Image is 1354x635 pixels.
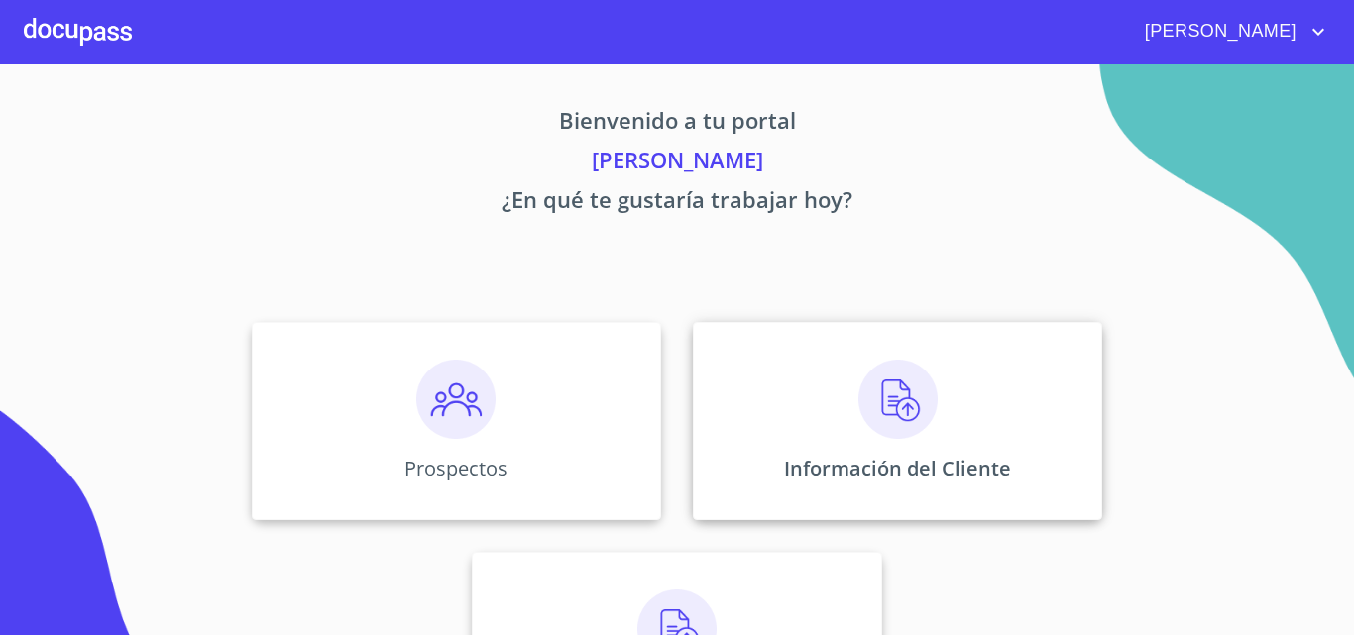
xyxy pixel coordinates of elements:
p: Bienvenido a tu portal [66,104,1288,144]
p: [PERSON_NAME] [66,144,1288,183]
img: carga.png [858,360,938,439]
img: prospectos.png [416,360,496,439]
p: ¿En qué te gustaría trabajar hoy? [66,183,1288,223]
button: account of current user [1130,16,1330,48]
span: [PERSON_NAME] [1130,16,1306,48]
p: Información del Cliente [784,455,1011,481]
p: Prospectos [404,455,508,481]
